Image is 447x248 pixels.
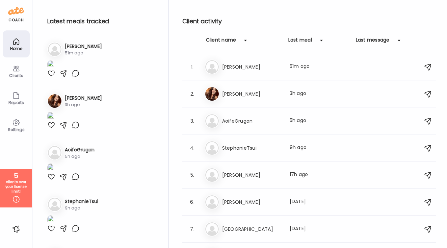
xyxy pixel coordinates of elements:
[205,168,219,182] img: bg-avatar-default.svg
[356,36,390,47] div: Last message
[8,17,24,23] div: coach
[4,46,28,51] div: Home
[4,100,28,105] div: Reports
[65,153,95,159] div: 5h ago
[188,117,196,125] div: 3.
[222,171,282,179] h3: [PERSON_NAME]
[188,198,196,206] div: 6.
[222,63,282,71] h3: [PERSON_NAME]
[47,16,158,26] h2: Latest meals tracked
[188,63,196,71] div: 1.
[188,144,196,152] div: 4.
[2,172,30,180] div: 5
[290,63,349,71] div: 51m ago
[48,43,61,56] img: bg-avatar-default.svg
[205,87,219,101] img: avatars%2FGbcsvpBRDJSi2VQOVtUObDhe82q1
[48,146,61,159] img: bg-avatar-default.svg
[222,144,282,152] h3: StephanieTsui
[65,43,102,50] h3: [PERSON_NAME]
[47,215,54,224] img: images%2FtwtbbVGeSNhUhHmqCBVlZZl5hOv1%2FWkck45tdkQY0I8QYF4kc%2FQCnK0teKJNTLQq90XQcU_1080
[188,171,196,179] div: 5.
[4,127,28,132] div: Settings
[290,198,349,206] div: [DATE]
[65,95,102,102] h3: [PERSON_NAME]
[48,94,61,108] img: avatars%2FGbcsvpBRDJSi2VQOVtUObDhe82q1
[205,195,219,209] img: bg-avatar-default.svg
[4,73,28,78] div: Clients
[206,36,236,47] div: Client name
[290,90,349,98] div: 3h ago
[65,146,95,153] h3: AoifeGrugan
[47,60,54,69] img: images%2FdNz4jQXOkuPgQnnZrVxbGDkNBfR2%2FM36lf9bumzTZVyi9tpMK%2FKsSU7TRTW4JwO5h9weTC_1080
[65,205,98,211] div: 9h ago
[205,222,219,236] img: bg-avatar-default.svg
[290,117,349,125] div: 5h ago
[65,102,102,108] div: 3h ago
[48,198,61,211] img: bg-avatar-default.svg
[65,50,102,56] div: 51m ago
[222,90,282,98] h3: [PERSON_NAME]
[65,198,98,205] h3: StephanieTsui
[188,225,196,233] div: 7.
[2,180,30,194] div: clients over your license limit!
[222,225,282,233] h3: [GEOGRAPHIC_DATA]
[182,16,436,26] h2: Client activity
[290,225,349,233] div: [DATE]
[288,36,312,47] div: Last meal
[188,90,196,98] div: 2.
[47,164,54,173] img: images%2FudmA8lgfHsUswCxLQnxbecWS4cm2%2F3uFcCt34Zc0zhDNtU6L7%2FABdwgykA1wOwAYd9s4hk_1080
[8,5,24,16] img: ate
[47,112,54,121] img: images%2FGbcsvpBRDJSi2VQOVtUObDhe82q1%2FbtnAem6GgAISrqVoHPuH%2FMfGDUGHs0AiIepFReeUN_1080
[222,198,282,206] h3: [PERSON_NAME]
[205,141,219,155] img: bg-avatar-default.svg
[290,171,349,179] div: 17h ago
[290,144,349,152] div: 9h ago
[205,114,219,128] img: bg-avatar-default.svg
[222,117,282,125] h3: AoifeGrugan
[205,60,219,74] img: bg-avatar-default.svg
